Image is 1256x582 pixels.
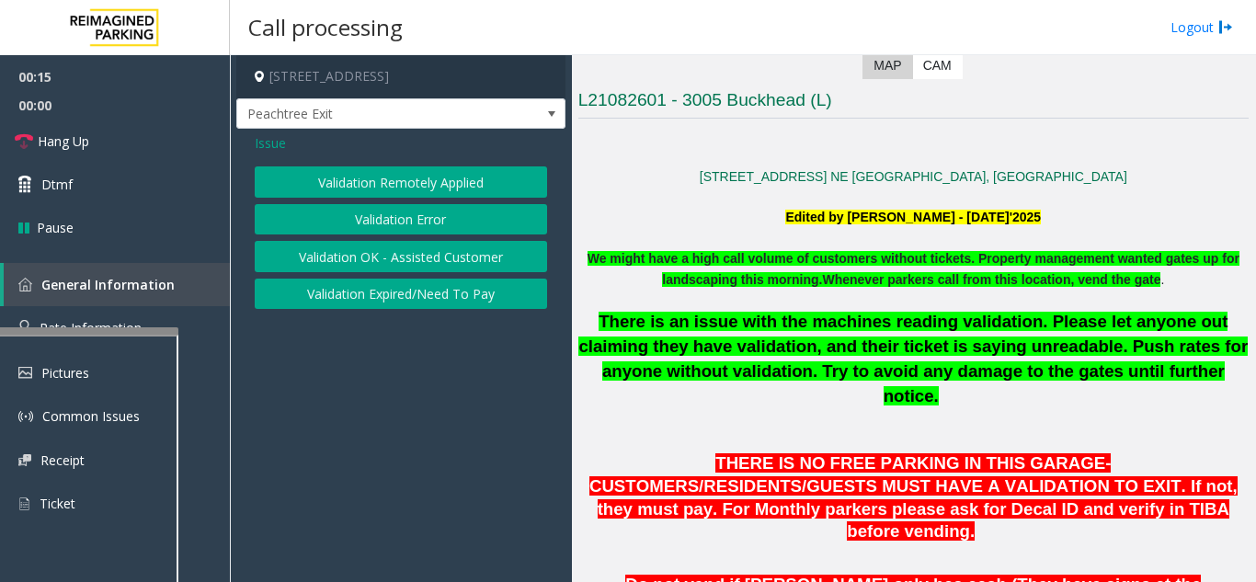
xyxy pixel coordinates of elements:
[589,453,1238,541] span: THERE IS NO FREE PARKING IN THIS GARAGE- CUSTOMERS/RESIDENTS/GUESTS MUST HAVE A VALIDATION TO EXI...
[236,55,565,98] h4: [STREET_ADDRESS]
[255,166,547,198] button: Validation Remotely Applied
[255,133,286,153] span: Issue
[37,218,74,237] span: Pause
[700,169,1127,184] a: [STREET_ADDRESS] NE [GEOGRAPHIC_DATA], [GEOGRAPHIC_DATA]
[18,320,30,337] img: 'icon'
[255,241,547,272] button: Validation OK - Assisted Customer
[578,312,1248,405] span: There is an issue with the machines reading validation. Please let anyone out claiming they have ...
[255,204,547,235] button: Validation Error
[255,279,547,310] button: Validation Expired/Need To Pay
[41,276,175,293] span: General Information
[1218,17,1233,37] img: logout
[18,278,32,291] img: 'icon'
[4,263,230,306] a: General Information
[822,272,1164,287] span: .
[40,319,142,337] span: Rate Information
[1170,17,1233,37] a: Logout
[822,272,1160,287] b: Whenever parkers call from this location, vend the gate
[239,5,412,50] h3: Call processing
[578,88,1249,119] h3: L21082601 - 3005 Buckhead (L)
[862,52,912,79] label: Map
[38,131,89,151] span: Hang Up
[912,52,963,79] label: CAM
[785,210,1041,224] b: Edited by [PERSON_NAME] - [DATE]'2025
[588,251,1239,286] span: We might have a high call volume of customers without tickets. Property management wanted gates u...
[237,99,499,129] span: Peachtree Exit
[41,175,73,194] span: Dtmf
